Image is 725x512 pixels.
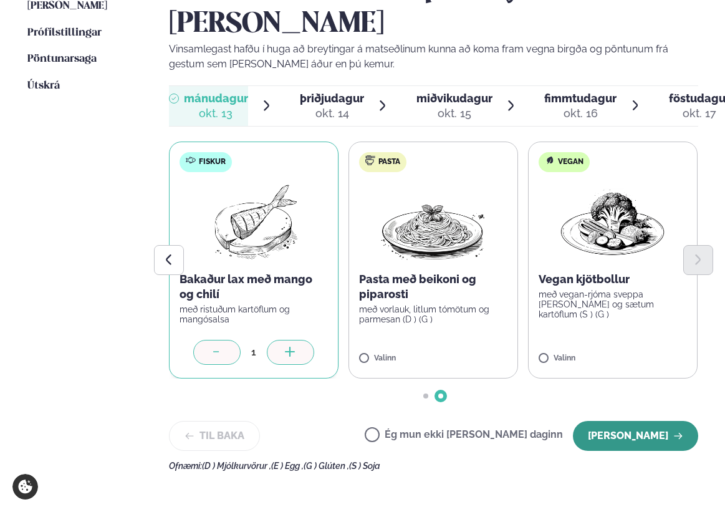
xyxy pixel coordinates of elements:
[416,106,492,121] div: okt. 15
[184,106,248,121] div: okt. 13
[300,106,364,121] div: okt. 14
[180,272,328,302] p: Bakaður lax með mango og chilí
[423,394,428,398] span: Go to slide 1
[378,182,488,262] img: Spagetti.png
[365,155,375,165] img: pasta.svg
[378,157,400,167] span: Pasta
[416,92,492,105] span: miðvikudagur
[27,52,97,67] a: Pöntunarsaga
[202,461,271,471] span: (D ) Mjólkurvörur ,
[27,80,60,91] span: Útskrá
[545,155,555,165] img: Vegan.svg
[300,92,364,105] span: þriðjudagur
[199,157,226,167] span: Fiskur
[154,245,184,275] button: Previous slide
[349,461,380,471] span: (S ) Soja
[544,92,617,105] span: fimmtudagur
[27,54,97,64] span: Pöntunarsaga
[573,421,698,451] button: [PERSON_NAME]
[271,461,304,471] span: (E ) Egg ,
[304,461,349,471] span: (G ) Glúten ,
[169,421,260,451] button: Til baka
[683,245,713,275] button: Next slide
[198,182,309,262] img: Fish.png
[27,79,60,94] a: Útskrá
[359,272,507,302] p: Pasta með beikoni og piparosti
[539,289,687,319] p: með vegan-rjóma sveppa [PERSON_NAME] og sætum kartöflum (S ) (G )
[438,394,443,398] span: Go to slide 2
[169,461,698,471] div: Ofnæmi:
[558,157,583,167] span: Vegan
[27,1,107,11] span: [PERSON_NAME]
[539,272,687,287] p: Vegan kjötbollur
[180,304,328,324] p: með ristuðum kartöflum og mangósalsa
[27,27,102,38] span: Prófílstillingar
[359,304,507,324] p: með vorlauk, litlum tómötum og parmesan (D ) (G )
[12,474,38,500] a: Cookie settings
[558,182,668,262] img: Vegan.png
[186,155,196,165] img: fish.svg
[169,42,698,72] p: Vinsamlegast hafðu í huga að breytingar á matseðlinum kunna að koma fram vegna birgða og pöntunum...
[544,106,617,121] div: okt. 16
[241,345,267,359] div: 1
[27,26,102,41] a: Prófílstillingar
[184,92,248,105] span: mánudagur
